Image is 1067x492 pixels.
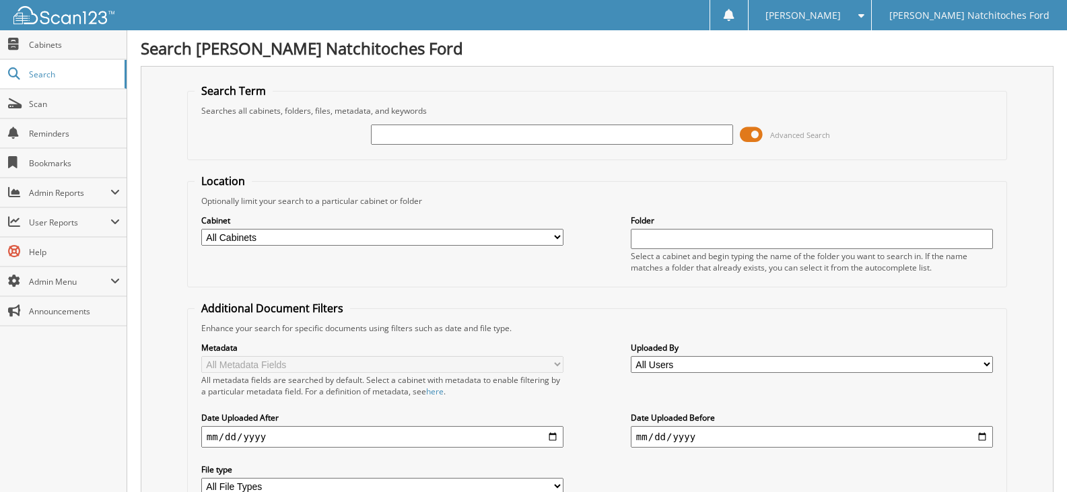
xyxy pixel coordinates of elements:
[889,11,1049,20] span: [PERSON_NAME] Natchitoches Ford
[195,105,1000,116] div: Searches all cabinets, folders, files, metadata, and keywords
[29,276,110,287] span: Admin Menu
[195,195,1000,207] div: Optionally limit your search to a particular cabinet or folder
[29,187,110,199] span: Admin Reports
[631,426,993,448] input: end
[29,128,120,139] span: Reminders
[201,426,563,448] input: start
[201,374,563,397] div: All metadata fields are searched by default. Select a cabinet with metadata to enable filtering b...
[426,386,444,397] a: here
[29,157,120,169] span: Bookmarks
[29,98,120,110] span: Scan
[201,342,563,353] label: Metadata
[631,412,993,423] label: Date Uploaded Before
[631,215,993,226] label: Folder
[195,322,1000,334] div: Enhance your search for specific documents using filters such as date and file type.
[29,69,118,80] span: Search
[631,250,993,273] div: Select a cabinet and begin typing the name of the folder you want to search in. If the name match...
[13,6,114,24] img: scan123-logo-white.svg
[201,215,563,226] label: Cabinet
[195,83,273,98] legend: Search Term
[29,39,120,50] span: Cabinets
[195,301,350,316] legend: Additional Document Filters
[29,246,120,258] span: Help
[195,174,252,188] legend: Location
[201,464,563,475] label: File type
[765,11,841,20] span: [PERSON_NAME]
[631,342,993,353] label: Uploaded By
[29,217,110,228] span: User Reports
[29,306,120,317] span: Announcements
[141,37,1054,59] h1: Search [PERSON_NAME] Natchitoches Ford
[201,412,563,423] label: Date Uploaded After
[770,130,830,140] span: Advanced Search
